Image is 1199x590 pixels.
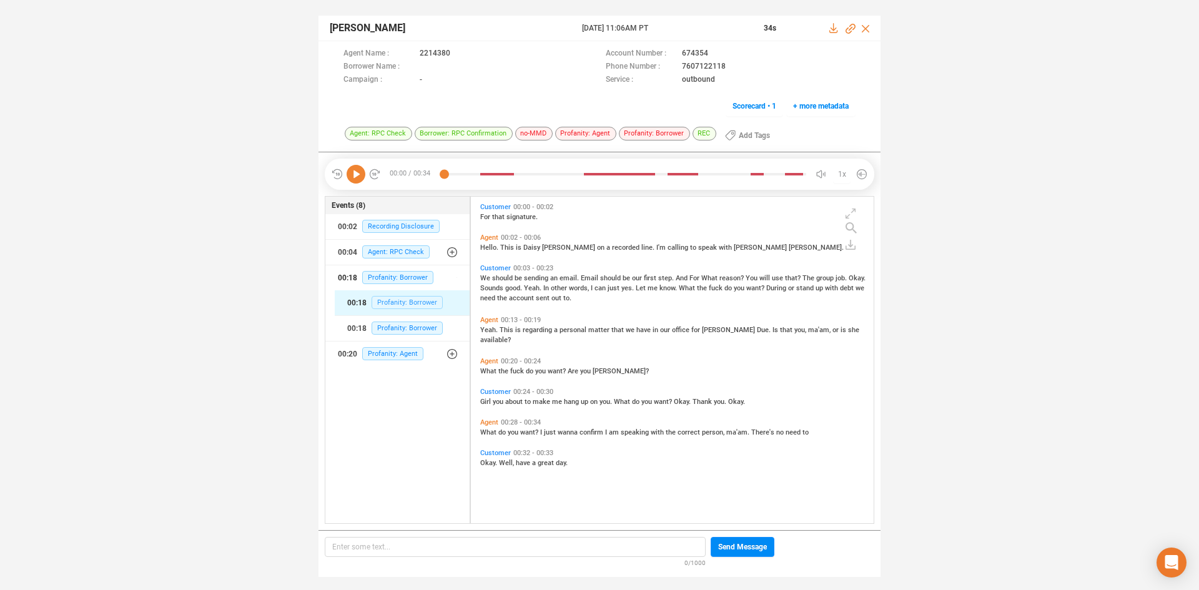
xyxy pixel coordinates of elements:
[568,367,580,375] span: Are
[623,274,632,282] span: be
[776,428,786,436] span: no
[581,274,600,282] span: Email
[690,243,698,252] span: to
[480,418,498,426] span: Agent
[689,274,701,282] span: For
[515,127,553,140] span: no-MMD
[746,274,759,282] span: You
[599,398,614,406] span: you.
[614,398,632,406] span: What
[524,274,550,282] span: sending
[347,293,367,313] div: 00:18
[794,326,808,334] span: you,
[325,265,470,290] button: 00:18Profanity: Borrower
[632,274,644,282] span: our
[588,326,611,334] span: matter
[551,284,569,292] span: other
[523,243,542,252] span: Daisy
[506,213,538,221] span: signature.
[833,165,851,183] button: 1x
[691,326,702,334] span: for
[751,428,776,436] span: There's
[848,326,859,334] span: she
[480,243,500,252] span: Hello.
[362,271,433,284] span: Profanity: Borrower
[719,274,746,282] span: reason?
[724,284,734,292] span: do
[651,428,666,436] span: with
[595,284,608,292] span: can
[611,326,626,334] span: that
[498,357,543,365] span: 00:20 - 00:24
[480,294,497,302] span: need
[480,284,505,292] span: Sounds
[480,367,498,375] span: What
[580,428,605,436] span: confirm
[676,274,689,282] span: And
[508,428,520,436] span: you
[555,127,616,140] span: Profanity: Agent
[772,326,780,334] span: Is
[343,61,413,74] span: Borrower Name :
[511,449,556,457] span: 00:32 - 00:33
[499,459,516,467] span: Well,
[698,243,719,252] span: speak
[525,398,533,406] span: to
[1157,548,1187,578] div: Open Intercom Messenger
[480,274,492,282] span: We
[505,398,525,406] span: about
[338,344,357,364] div: 00:20
[372,296,443,309] span: Profanity: Borrower
[343,74,413,87] span: Campaign :
[836,274,849,282] span: job.
[766,284,788,292] span: During
[658,274,676,282] span: step.
[591,284,595,292] span: I
[498,367,510,375] span: the
[816,274,836,282] span: group
[477,200,874,522] div: grid
[802,428,809,436] span: to
[785,274,802,282] span: that?
[709,284,724,292] span: fuck
[786,96,856,116] button: + more metadata
[415,127,513,140] span: Borrower: RPC Confirmation
[746,284,766,292] span: want?
[480,203,511,211] span: Customer
[554,326,560,334] span: a
[728,398,745,406] span: Okay.
[533,398,552,406] span: make
[325,214,470,239] button: 00:02Recording Disclosure
[734,284,746,292] span: you
[734,243,789,252] span: [PERSON_NAME]
[581,398,590,406] span: up
[621,428,651,436] span: speaking
[492,274,515,282] span: should
[480,357,498,365] span: Agent
[536,294,551,302] span: sent
[739,125,770,145] span: Add Tags
[808,326,832,334] span: ma'am,
[362,245,430,258] span: Agent: RPC Check
[619,127,690,140] span: Profanity: Borrower
[597,243,606,252] span: on
[338,217,357,237] div: 00:02
[560,326,588,334] span: personal
[682,47,708,61] span: 674354
[343,47,413,61] span: Agent Name :
[802,274,816,282] span: The
[726,96,783,116] button: Scorecard • 1
[693,398,714,406] span: Thank
[335,290,470,315] button: 00:18Profanity: Borrower
[816,284,825,292] span: up
[718,125,777,145] button: Add Tags
[726,428,751,436] span: ma'am.
[372,322,443,335] span: Profanity: Borrower
[632,398,641,406] span: do
[606,61,676,74] span: Phone Number :
[659,284,679,292] span: know.
[600,274,623,282] span: should
[480,428,498,436] span: What
[757,326,772,334] span: Due.
[492,213,506,221] span: that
